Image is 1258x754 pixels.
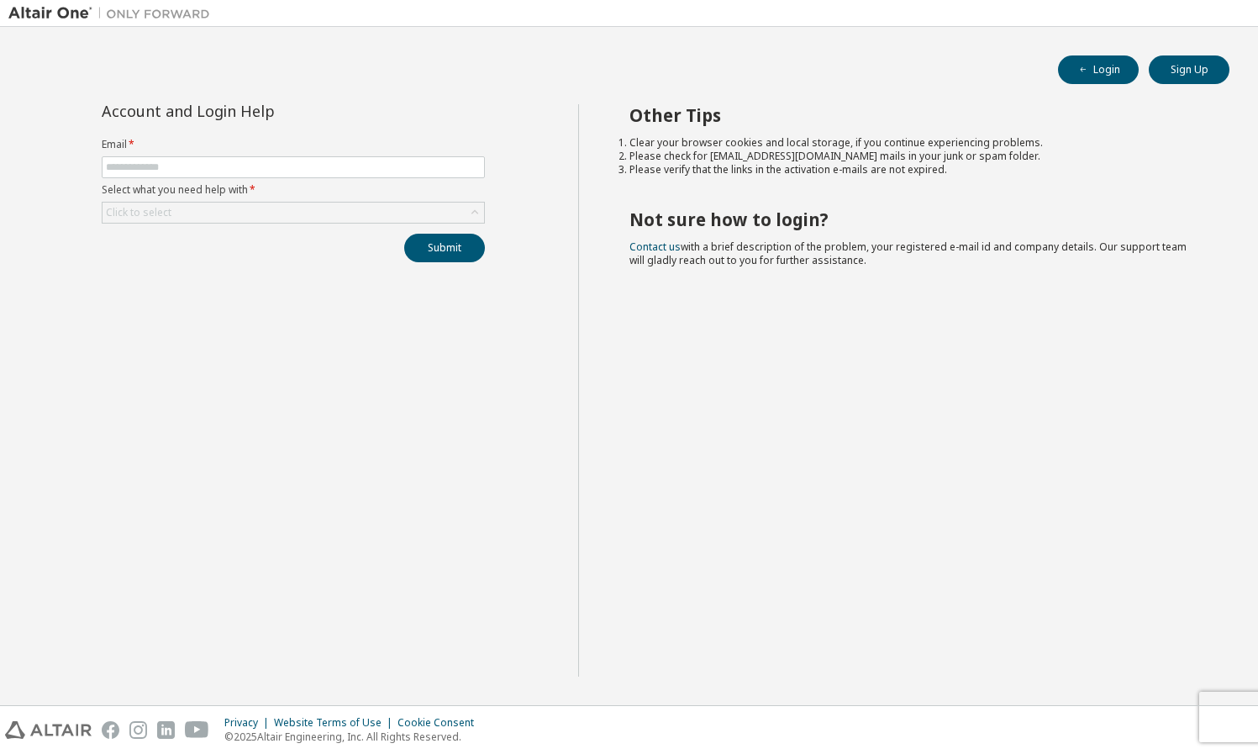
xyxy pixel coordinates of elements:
label: Select what you need help with [102,183,485,197]
a: Contact us [629,240,681,254]
div: Click to select [106,206,171,219]
img: linkedin.svg [157,721,175,739]
img: instagram.svg [129,721,147,739]
button: Login [1058,55,1139,84]
img: facebook.svg [102,721,119,739]
li: Clear your browser cookies and local storage, if you continue experiencing problems. [629,136,1199,150]
span: with a brief description of the problem, your registered e-mail id and company details. Our suppo... [629,240,1187,267]
div: Account and Login Help [102,104,408,118]
div: Cookie Consent [397,716,484,730]
div: Privacy [224,716,274,730]
img: altair_logo.svg [5,721,92,739]
div: Click to select [103,203,484,223]
button: Sign Up [1149,55,1229,84]
label: Email [102,138,485,151]
img: youtube.svg [185,721,209,739]
p: © 2025 Altair Engineering, Inc. All Rights Reserved. [224,730,484,744]
button: Submit [404,234,485,262]
img: Altair One [8,5,218,22]
div: Website Terms of Use [274,716,397,730]
li: Please verify that the links in the activation e-mails are not expired. [629,163,1199,177]
h2: Other Tips [629,104,1199,126]
h2: Not sure how to login? [629,208,1199,230]
li: Please check for [EMAIL_ADDRESS][DOMAIN_NAME] mails in your junk or spam folder. [629,150,1199,163]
